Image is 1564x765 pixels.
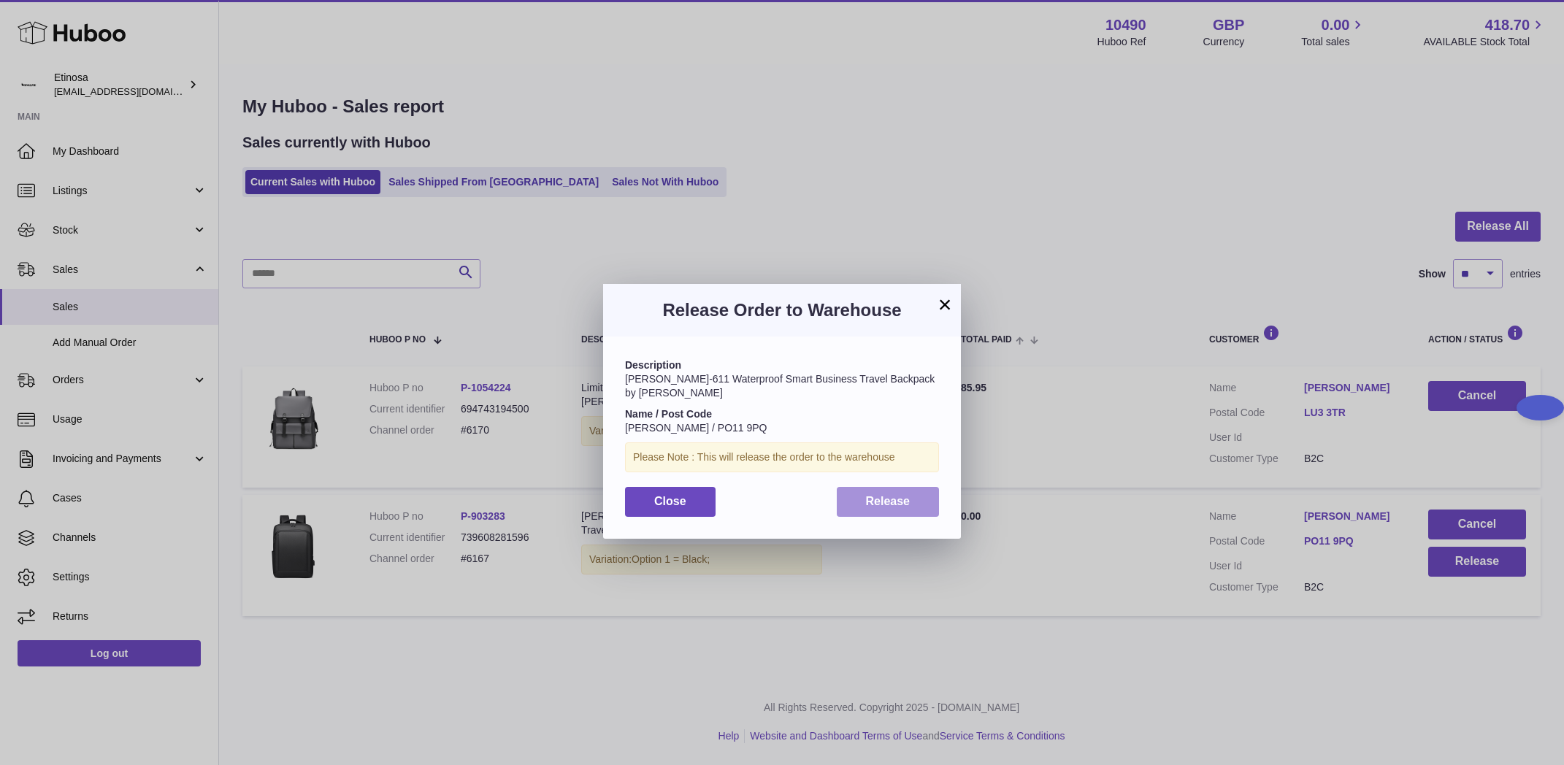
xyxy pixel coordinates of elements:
strong: Name / Post Code [625,408,712,420]
span: [PERSON_NAME] / PO11 9PQ [625,422,767,434]
div: Please Note : This will release the order to the warehouse [625,442,939,472]
span: [PERSON_NAME]-611 Waterproof Smart Business Travel Backpack by [PERSON_NAME] [625,373,935,399]
span: Close [654,495,686,507]
button: Close [625,487,716,517]
strong: Description [625,359,681,371]
span: Release [866,495,911,507]
button: Release [837,487,940,517]
h3: Release Order to Warehouse [625,299,939,322]
button: × [936,296,954,313]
